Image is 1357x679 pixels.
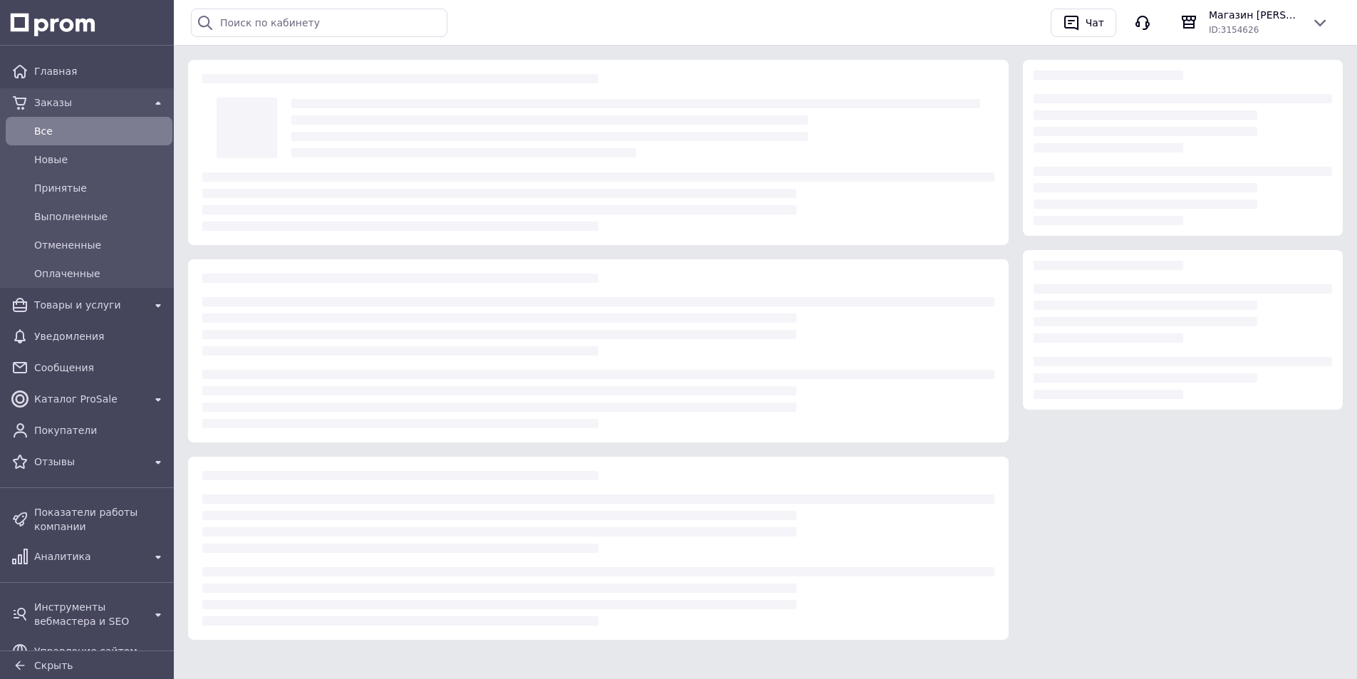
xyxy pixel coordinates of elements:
[34,423,167,437] span: Покупатели
[34,266,167,281] span: Оплаченные
[1209,8,1300,22] span: Магазин [PERSON_NAME]
[34,181,167,195] span: Принятые
[1209,25,1259,35] span: ID: 3154626
[34,392,144,406] span: Каталог ProSale
[34,298,144,312] span: Товары и услуги
[34,64,167,78] span: Главная
[34,600,144,628] span: Инструменты вебмастера и SEO
[34,124,167,138] span: Все
[34,549,144,564] span: Аналитика
[34,505,167,534] span: Показатели работы компании
[34,644,144,658] span: Управление сайтом
[34,329,167,343] span: Уведомления
[191,9,447,37] input: Поиск по кабинету
[34,238,167,252] span: Отмененные
[34,455,144,469] span: Отзывы
[34,95,144,110] span: Заказы
[1051,9,1116,37] button: Чат
[1083,12,1107,33] div: Чат
[34,660,73,671] span: Скрыть
[34,361,167,375] span: Сообщения
[34,152,167,167] span: Новые
[34,209,167,224] span: Выполненные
